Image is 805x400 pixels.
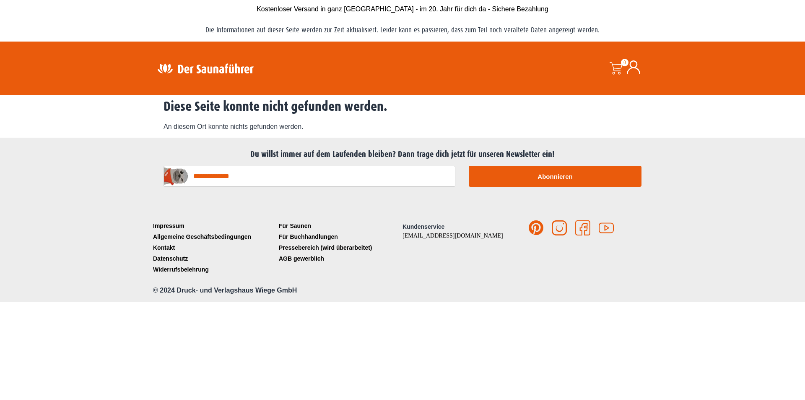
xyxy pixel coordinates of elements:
[277,231,402,242] a: Für Buchhandlungen
[151,242,277,253] a: Kontakt
[402,223,444,230] span: Kundenservice
[277,253,402,264] a: AGB gewerblich
[277,220,402,264] nav: Menü
[155,149,650,159] h2: Du willst immer auf dem Laufenden bleiben? Dann trage dich jetzt für unseren Newsletter ein!
[164,122,641,132] p: An diesem Ort konnte nichts gefunden werden.
[153,287,297,294] span: © 2024 Druck- und Verlagshaus Wiege GmbH
[257,5,548,13] span: Kostenloser Versand in ganz [GEOGRAPHIC_DATA] - im 20. Jahr für dich da - Sichere Bezahlung
[151,220,277,275] nav: Menü
[151,264,277,275] a: Widerrufsbelehrung
[151,23,654,37] p: Die Informationen auf dieser Seite werden zur Zeit aktualisiert. Leider kann es passieren, dass z...
[151,220,277,231] a: Impressum
[277,220,402,231] a: Für Saunen
[277,242,402,253] a: Pressebereich (wird überarbeitet)
[151,253,277,264] a: Datenschutz
[621,59,628,66] span: 0
[151,231,277,242] a: Allgemeine Geschäftsbedingungen
[469,166,641,187] button: Abonnieren
[164,99,641,115] h1: Diese Seite konnte nicht gefunden werden.
[402,233,503,239] a: [EMAIL_ADDRESS][DOMAIN_NAME]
